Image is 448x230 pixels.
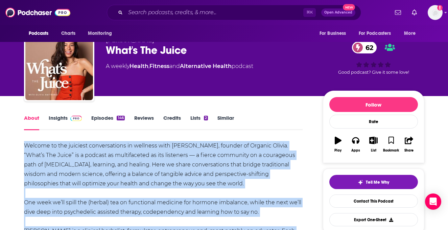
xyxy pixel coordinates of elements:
[217,115,234,130] a: Similar
[5,6,70,19] img: Podchaser - Follow, Share and Rate Podcasts
[359,42,377,53] span: 62
[320,29,346,38] span: For Business
[106,62,253,70] div: A weekly podcast
[409,7,420,18] a: Show notifications dropdown
[428,5,443,20] img: User Profile
[347,132,364,157] button: Apps
[351,148,360,153] div: Apps
[371,148,376,153] div: List
[88,29,112,38] span: Monitoring
[24,27,57,40] button: open menu
[315,27,355,40] button: open menu
[324,11,352,14] span: Open Advanced
[364,132,382,157] button: List
[24,115,39,130] a: About
[400,132,418,157] button: Share
[343,4,355,10] span: New
[329,175,418,189] button: tell me why sparkleTell Me Why
[148,63,149,69] span: ,
[29,29,49,38] span: Podcasts
[129,63,148,69] a: Health
[428,5,443,20] span: Logged in as sarahhallprinc
[329,213,418,226] button: Export One-Sheet
[404,148,414,153] div: Share
[404,29,416,38] span: More
[329,97,418,112] button: Follow
[70,116,82,121] img: Podchaser Pro
[163,115,181,130] a: Credits
[358,180,363,185] img: tell me why sparkle
[329,194,418,208] a: Contact This Podcast
[352,42,377,53] a: 62
[425,193,441,210] div: Open Intercom Messenger
[134,115,154,130] a: Reviews
[83,27,121,40] button: open menu
[204,116,208,120] div: 2
[338,70,409,75] span: Good podcast? Give it some love!
[428,5,443,20] button: Show profile menu
[354,27,401,40] button: open menu
[383,148,399,153] div: Bookmark
[117,116,124,120] div: 146
[321,8,355,17] button: Open AdvancedNew
[392,7,404,18] a: Show notifications dropdown
[107,5,361,20] div: Search podcasts, credits, & more...
[149,63,169,69] a: Fitness
[169,63,180,69] span: and
[399,27,424,40] button: open menu
[437,5,443,10] svg: Add a profile image
[382,132,400,157] button: Bookmark
[303,8,316,17] span: ⌘ K
[190,115,208,130] a: Lists2
[180,63,232,69] a: Alternative Health
[359,29,391,38] span: For Podcasters
[61,29,76,38] span: Charts
[323,37,424,79] div: 62Good podcast? Give it some love!
[366,180,389,185] span: Tell Me Why
[25,32,93,100] img: What's The Juice
[125,7,303,18] input: Search podcasts, credits, & more...
[334,148,341,153] div: Play
[329,132,347,157] button: Play
[329,115,418,129] div: Rate
[91,115,124,130] a: Episodes146
[57,27,80,40] a: Charts
[49,115,82,130] a: InsightsPodchaser Pro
